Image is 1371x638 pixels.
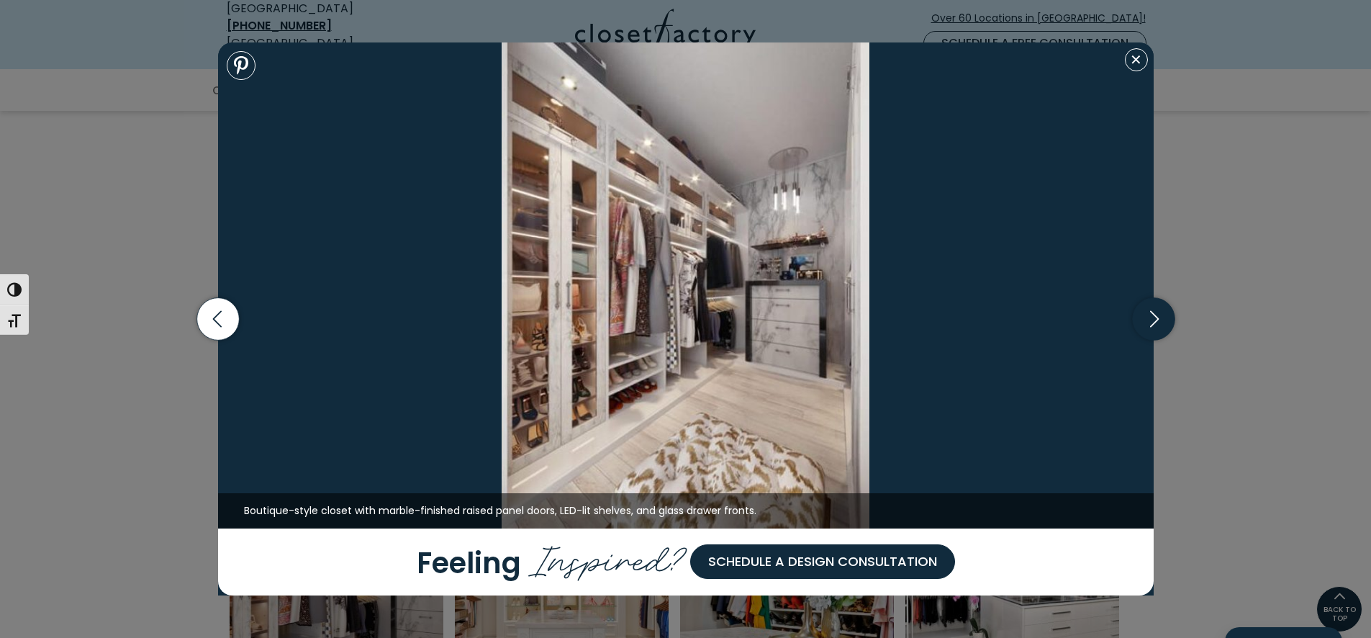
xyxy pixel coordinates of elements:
[528,528,690,585] span: Inspired?
[218,42,1154,529] img: Boutique-style closet with marble-finished Raised Panel doors, LED-lit shelves, and glass drawer ...
[417,543,521,583] span: Feeling
[1125,48,1148,71] button: Close modal
[690,544,955,579] a: Schedule a Design Consultation
[218,493,1154,529] figcaption: Boutique-style closet with marble-finished raised panel doors, LED-lit shelves, and glass drawer ...
[227,51,255,80] a: Share to Pinterest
